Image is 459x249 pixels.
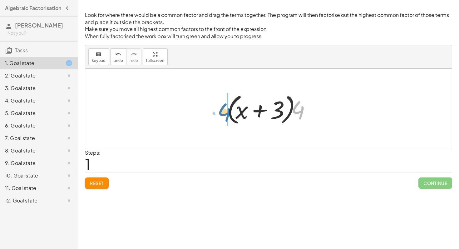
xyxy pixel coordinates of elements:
p: Make sure you move all highest common factors to the front of the expression. [85,26,452,33]
button: fullscreen [143,48,168,65]
div: 1. Goal state [5,59,55,67]
div: 8. Goal state [5,147,55,154]
i: Task not started. [65,184,73,192]
div: 5. Goal state [5,109,55,117]
span: undo [114,58,123,63]
span: keypad [92,58,106,63]
button: undoundo [110,48,126,65]
span: fullscreen [146,58,164,63]
span: [PERSON_NAME] [15,22,63,29]
i: Task not started. [65,197,73,204]
div: 11. Goal state [5,184,55,192]
i: Task not started. [65,84,73,92]
div: Not you? [7,30,73,36]
button: redoredo [126,48,141,65]
div: 3. Goal state [5,84,55,92]
i: Task not started. [65,134,73,142]
i: Task not started. [65,97,73,104]
div: 2. Goal state [5,72,55,79]
div: 9. Goal state [5,159,55,167]
span: 1 [85,155,91,174]
span: Tasks [15,47,28,53]
h4: Algebraic Factorisation [5,4,61,12]
i: Task not started. [65,147,73,154]
button: keyboardkeypad [88,48,109,65]
div: 12. Goal state [5,197,55,204]
i: keyboard [96,51,101,58]
p: When fully factorised the work box will turn green and allow you to progress. [85,33,452,40]
button: Reset [85,177,109,189]
div: 7. Goal state [5,134,55,142]
i: redo [131,51,137,58]
i: Task not started. [65,109,73,117]
span: redo [130,58,138,63]
i: Task not started. [65,159,73,167]
div: 4. Goal state [5,97,55,104]
label: Steps: [85,149,101,156]
i: Task not started. [65,172,73,179]
p: Look for where there would be a common factor and drag the terms together. The program will then ... [85,12,452,26]
div: 6. Goal state [5,122,55,129]
i: Task not started. [65,122,73,129]
div: 10. Goal state [5,172,55,179]
span: Reset [90,180,104,186]
i: Task started. [65,59,73,67]
i: undo [115,51,121,58]
i: Task not started. [65,72,73,79]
